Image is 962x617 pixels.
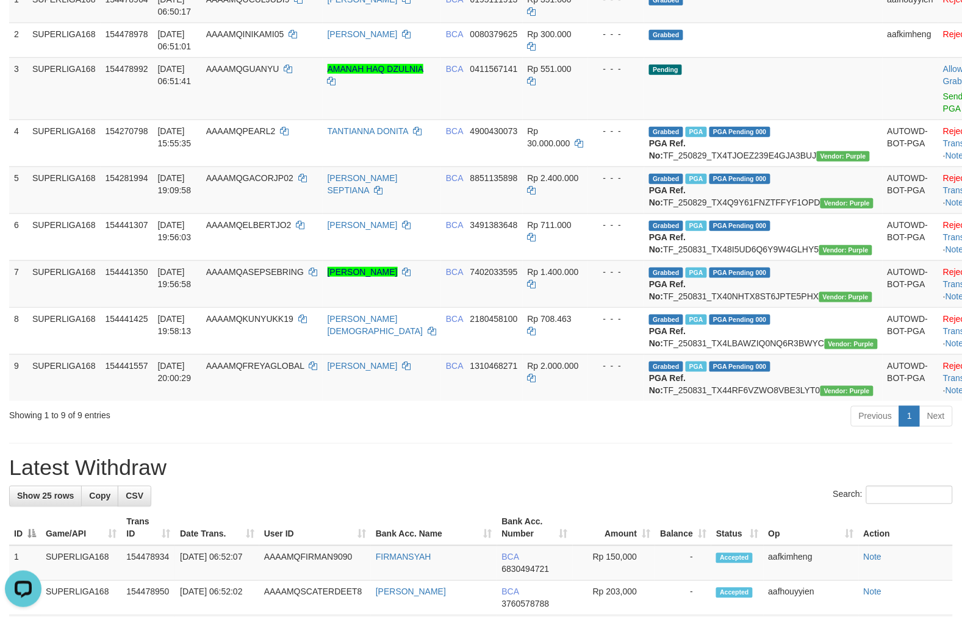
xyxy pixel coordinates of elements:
a: FIRMANSYAH [376,552,431,562]
th: Bank Acc. Number: activate to sort column ascending [497,511,573,546]
td: SUPERLIGA168 [27,213,101,260]
span: 154270798 [106,126,148,136]
b: PGA Ref. No: [649,138,686,160]
td: SUPERLIGA168 [27,23,101,57]
td: 2 [9,23,27,57]
span: AAAAMQGACORJP02 [206,173,293,183]
th: Status: activate to sort column ascending [711,511,763,546]
td: - [655,546,711,581]
span: [DATE] 19:56:03 [158,220,192,242]
span: Copy 4900430073 to clipboard [470,126,518,136]
span: BCA [502,587,519,597]
th: Amount: activate to sort column ascending [573,511,656,546]
a: Copy [81,486,118,507]
a: AMANAH HAQ DZULNIA [328,64,423,74]
a: CSV [118,486,151,507]
span: Rp 2.000.000 [528,361,579,371]
a: Previous [851,406,900,427]
span: BCA [502,552,519,562]
a: Show 25 rows [9,486,82,507]
span: [DATE] 06:51:41 [158,64,192,86]
td: AUTOWD-BOT-PGA [883,166,939,213]
td: SUPERLIGA168 [41,581,121,616]
th: User ID: activate to sort column ascending [259,511,371,546]
td: TF_250831_TX4LBAWZIQ0NQ6R3BWYC [644,307,883,354]
span: PGA Pending [709,362,770,372]
a: [PERSON_NAME] [328,267,398,277]
span: [DATE] 20:00:29 [158,361,192,383]
span: Copy 7402033595 to clipboard [470,267,518,277]
span: Marked by aafsoycanthlai [686,221,707,231]
th: Bank Acc. Name: activate to sort column ascending [371,511,497,546]
b: PGA Ref. No: [649,373,686,395]
a: [PERSON_NAME] [328,29,398,39]
span: Grabbed [649,315,683,325]
div: - - - [593,125,639,137]
th: Action [859,511,953,546]
span: Vendor URL: https://trx4.1velocity.biz [820,198,874,209]
span: 154441425 [106,314,148,324]
div: - - - [593,266,639,278]
span: [DATE] 19:09:58 [158,173,192,195]
td: TF_250831_TX40NHTX8ST6JPTE5PHX [644,260,883,307]
div: - - - [593,219,639,231]
span: Copy 8851135898 to clipboard [470,173,518,183]
span: Accepted [716,553,753,563]
span: BCA [446,64,463,74]
span: 154478992 [106,64,148,74]
td: AAAAMQFIRMAN9090 [259,546,371,581]
div: - - - [593,63,639,75]
a: 1 [899,406,920,427]
span: Marked by aafsoycanthlai [686,315,707,325]
span: Copy 1310468271 to clipboard [470,361,518,371]
span: Accepted [716,588,753,598]
span: Vendor URL: https://trx4.1velocity.biz [819,245,872,255]
b: PGA Ref. No: [649,232,686,254]
th: Balance: activate to sort column ascending [655,511,711,546]
div: - - - [593,360,639,372]
td: 6 [9,213,27,260]
td: 7 [9,260,27,307]
td: SUPERLIGA168 [41,546,121,581]
span: AAAAMQINIKAMI05 [206,29,284,39]
span: Grabbed [649,362,683,372]
span: AAAAMQELBERTJO2 [206,220,292,230]
span: Copy 3491383648 to clipboard [470,220,518,230]
span: BCA [446,267,463,277]
a: [PERSON_NAME] [328,220,398,230]
td: AUTOWD-BOT-PGA [883,354,939,401]
th: Game/API: activate to sort column ascending [41,511,121,546]
td: SUPERLIGA168 [27,307,101,354]
span: Show 25 rows [17,491,74,501]
td: SUPERLIGA168 [27,166,101,213]
span: AAAAMQGUANYU [206,64,279,74]
span: Copy 2180458100 to clipboard [470,314,518,324]
span: Rp 2.400.000 [528,173,579,183]
span: Rp 1.400.000 [528,267,579,277]
span: Grabbed [649,268,683,278]
td: SUPERLIGA168 [27,354,101,401]
span: Vendor URL: https://trx4.1velocity.biz [825,339,878,349]
span: PGA Pending [709,268,770,278]
span: Pending [649,65,682,75]
span: [DATE] 19:58:13 [158,314,192,336]
span: AAAAMQPEARL2 [206,126,276,136]
td: SUPERLIGA168 [27,57,101,119]
span: [DATE] 15:55:35 [158,126,192,148]
span: AAAAMQFREYAGLOBAL [206,361,304,371]
span: BCA [446,220,463,230]
span: Rp 300.000 [528,29,572,39]
a: TANTIANNA DONITA [328,126,409,136]
a: [PERSON_NAME] SEPTIANA [328,173,398,195]
span: [DATE] 19:56:58 [158,267,192,289]
th: Trans ID: activate to sort column ascending [121,511,175,546]
span: 154441307 [106,220,148,230]
span: BCA [446,126,463,136]
span: Grabbed [649,127,683,137]
span: Grabbed [649,174,683,184]
td: 9 [9,354,27,401]
td: TF_250829_TX4TJOEZ239E4GJA3BUJ [644,119,883,166]
div: - - - [593,28,639,40]
td: SUPERLIGA168 [27,119,101,166]
label: Search: [833,486,953,504]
